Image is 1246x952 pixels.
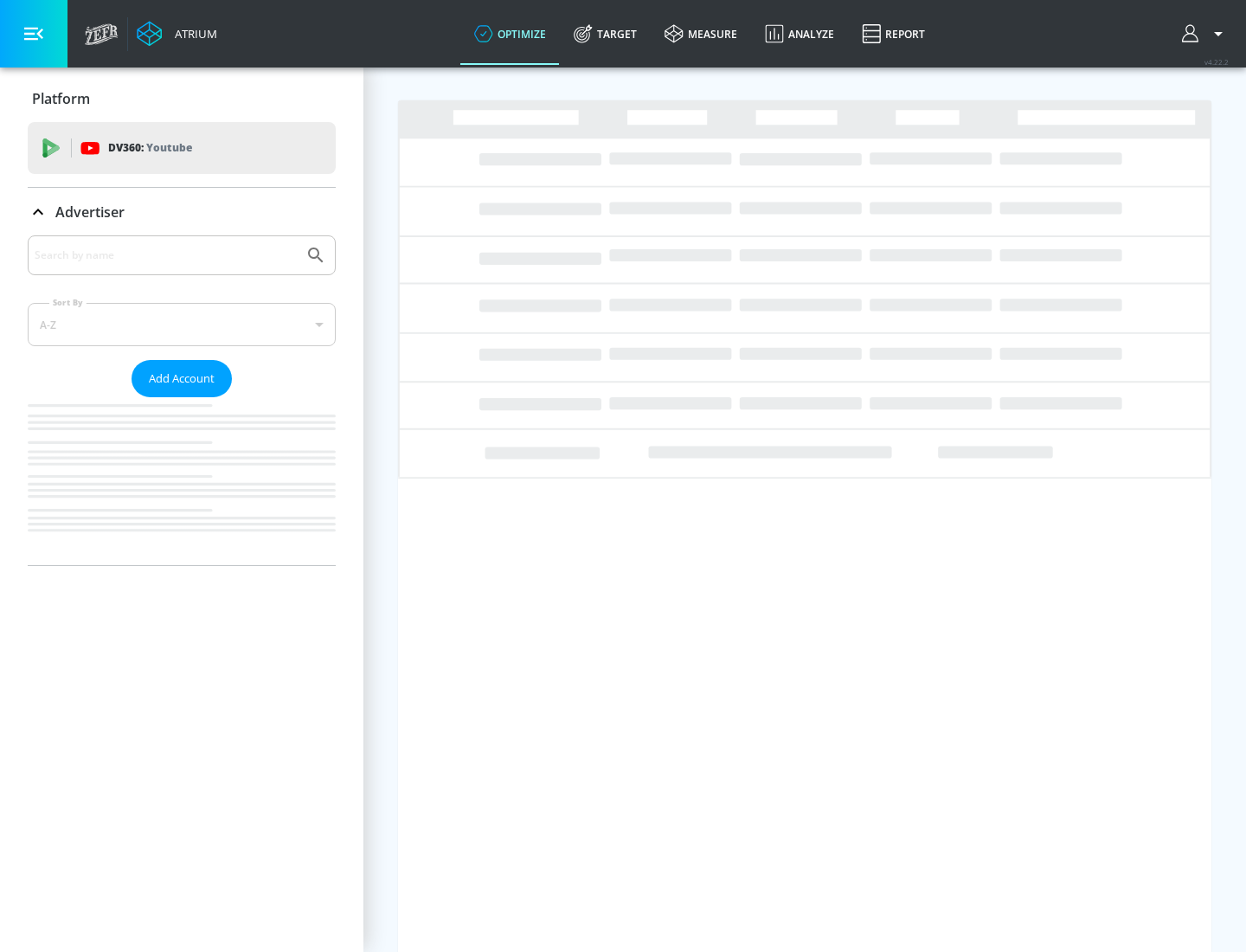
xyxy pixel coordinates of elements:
input: Search by name [35,244,297,267]
a: Report [848,3,939,65]
div: A-Z [28,303,336,346]
a: Atrium [137,21,217,47]
div: Atrium [168,26,217,42]
a: optimize [460,3,560,65]
div: DV360: Youtube [28,122,336,174]
a: measure [651,3,751,65]
div: Advertiser [28,188,336,236]
p: Platform [32,89,90,108]
span: v 4.22.2 [1204,57,1229,67]
p: Advertiser [55,203,125,222]
button: Add Account [132,360,232,397]
label: Sort By [49,297,87,308]
div: Platform [28,74,336,123]
p: DV360: [108,138,192,158]
nav: list of Advertiser [28,397,336,565]
div: Advertiser [28,235,336,565]
span: Add Account [149,369,215,389]
a: Analyze [751,3,848,65]
p: Youtube [146,138,192,157]
a: Target [560,3,651,65]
